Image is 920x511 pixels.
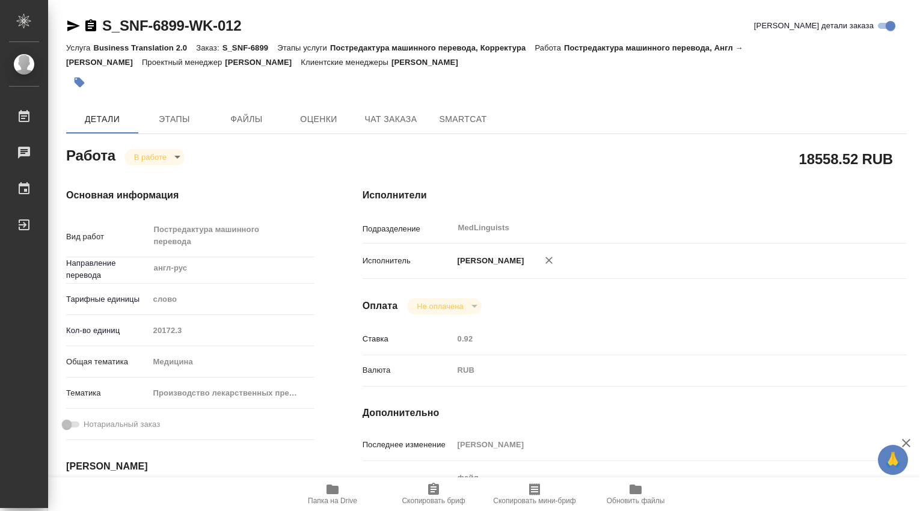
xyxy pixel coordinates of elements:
p: Заказ: [196,43,222,52]
a: S_SNF-6899-WK-012 [102,17,241,34]
input: Пустое поле [453,330,862,347]
p: Ставка [363,333,453,345]
span: [PERSON_NAME] детали заказа [754,20,874,32]
p: Клиентские менеджеры [301,58,391,67]
p: Исполнитель [363,255,453,267]
div: RUB [453,360,862,381]
p: [PERSON_NAME] [453,255,524,267]
p: Последнее изменение [363,439,453,451]
div: Медицина [149,352,314,372]
span: Оценки [290,112,348,127]
h4: [PERSON_NAME] [66,459,314,474]
p: Подразделение [363,223,453,235]
p: Этапы услуги [277,43,330,52]
div: слово [149,289,314,310]
span: Файлы [218,112,275,127]
span: Папка на Drive [308,497,357,505]
p: Работа [535,43,564,52]
h4: Дополнительно [363,406,907,420]
button: Скопировать ссылку для ЯМессенджера [66,19,81,33]
p: S_SNF-6899 [222,43,278,52]
span: 🙏 [883,447,903,473]
h4: Основная информация [66,188,314,203]
span: Нотариальный заказ [84,418,160,430]
button: Добавить тэг [66,69,93,96]
button: Удалить исполнителя [536,247,562,274]
button: Папка на Drive [282,477,383,511]
p: Постредактура машинного перевода, Корректура [330,43,535,52]
input: Пустое поле [149,322,314,339]
h2: 18558.52 RUB [799,148,893,169]
span: SmartCat [434,112,492,127]
button: 🙏 [878,445,908,475]
button: Не оплачена [413,301,467,311]
span: Чат заказа [362,112,420,127]
p: Направление перевода [66,257,149,281]
p: [PERSON_NAME] [391,58,467,67]
h2: Работа [66,144,115,165]
input: Пустое поле [453,436,862,453]
p: Валюта [363,364,453,376]
p: [PERSON_NAME] [225,58,301,67]
span: Скопировать мини-бриф [493,497,575,505]
div: В работе [124,149,185,165]
span: Обновить файлы [607,497,665,505]
p: Кол-во единиц [66,325,149,337]
span: Детали [73,112,131,127]
span: Скопировать бриф [402,497,465,505]
h4: Оплата [363,299,398,313]
p: Вид работ [66,231,149,243]
p: Услуга [66,43,93,52]
div: В работе [407,298,481,314]
p: Тематика [66,387,149,399]
button: В работе [130,152,170,162]
button: Скопировать ссылку [84,19,98,33]
button: Скопировать бриф [383,477,484,511]
div: Производство лекарственных препаратов [149,383,314,403]
span: Этапы [146,112,203,127]
button: Обновить файлы [585,477,686,511]
p: Business Translation 2.0 [93,43,196,52]
button: Скопировать мини-бриф [484,477,585,511]
p: Общая тематика [66,356,149,368]
p: Проектный менеджер [142,58,225,67]
h4: Исполнители [363,188,907,203]
p: Тарифные единицы [66,293,149,305]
